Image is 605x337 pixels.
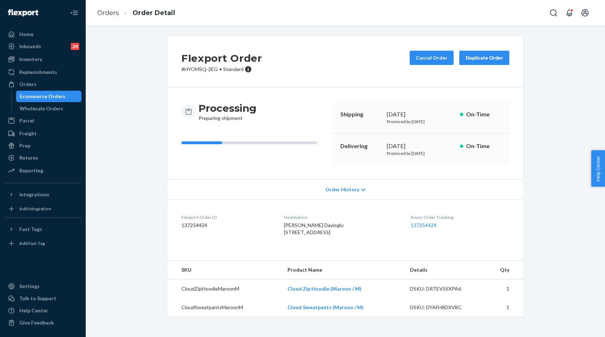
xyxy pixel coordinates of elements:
a: Orders [97,9,119,17]
a: Add Fast Tag [4,238,81,249]
a: 137254424 [411,222,436,228]
span: Order History [325,186,359,193]
p: Promised by [DATE] [387,119,454,125]
td: 1 [482,298,524,317]
th: Qty [482,261,524,280]
button: Talk to Support [4,293,81,304]
div: Inventory [19,56,42,63]
dt: Buyer Order Tracking [411,214,509,220]
div: Give Feedback [19,319,54,326]
div: [DATE] [387,110,454,119]
a: Ecommerce Orders [16,91,82,102]
div: Ecommerce Orders [20,93,65,100]
img: Flexport logo [8,9,38,16]
a: Parcel [4,115,81,126]
span: • [219,66,222,72]
div: DSKU: DYAFH8DXVBC [410,304,477,311]
a: Cloud Zip Hoodie (Maroon / M) [287,286,361,292]
span: [PERSON_NAME] Dayioglu [STREET_ADDRESS] [284,222,344,235]
ol: breadcrumbs [91,2,181,24]
div: Fast Tags [19,226,42,233]
a: Home [4,29,81,40]
button: Open Search Box [546,6,561,20]
dd: 137254424 [181,222,272,229]
div: Prep [19,142,30,149]
p: On-Time [466,142,501,150]
button: Help Center [591,150,605,187]
a: Add Integration [4,203,81,215]
div: Wholesale Orders [20,105,63,112]
td: 1 [482,280,524,298]
button: Cancel Order [410,51,454,65]
a: Replenishments [4,66,81,78]
a: Help Center [4,305,81,316]
span: Standard [223,66,244,72]
button: Integrations [4,189,81,200]
button: Open notifications [562,6,576,20]
div: Add Integration [19,206,51,212]
a: Orders [4,79,81,90]
div: Duplicate Order [465,54,503,61]
button: Close Navigation [67,6,81,20]
a: Returns [4,152,81,164]
div: 24 [71,43,79,50]
div: Add Fast Tag [19,240,45,246]
div: Freight [19,130,37,137]
button: Give Feedback [4,317,81,328]
div: Parcel [19,117,34,124]
h2: Flexport Order [181,51,262,66]
a: Freight [4,128,81,139]
a: Wholesale Orders [16,103,82,114]
td: CloudSweatpantsMaroonM [167,298,282,317]
div: Preparing shipment [199,102,256,122]
iframe: Opens a widget where you can chat to one of our agents [559,316,598,333]
a: Reporting [4,165,81,176]
p: On-Time [466,110,501,119]
dt: Flexport Order ID [181,214,272,220]
div: Home [19,31,34,38]
div: Settings [19,283,40,290]
button: Fast Tags [4,223,81,235]
a: Settings [4,281,81,292]
div: Talk to Support [19,295,56,302]
h3: Processing [199,102,256,115]
th: Product Name [282,261,404,280]
a: Inventory [4,54,81,65]
div: [DATE] [387,142,454,150]
dt: Destination [284,214,399,220]
a: Order Detail [132,9,175,17]
th: Details [404,261,483,280]
a: Prep [4,140,81,151]
th: SKU [167,261,282,280]
div: Help Center [19,307,48,314]
div: Inbounds [19,43,41,50]
p: Shipping [340,110,381,119]
a: Cloud Sweatpants (Maroon / M) [287,304,364,310]
p: # HYOMSQ-2EG [181,66,262,73]
a: Inbounds24 [4,41,81,52]
div: Replenishments [19,69,57,76]
button: Duplicate Order [459,51,509,65]
div: Reporting [19,167,43,174]
div: Returns [19,154,38,161]
div: Orders [19,81,36,88]
td: CloudZipHoodieMaroonM [167,280,282,298]
p: Delivering [340,142,381,150]
p: Promised by [DATE] [387,150,454,156]
div: Integrations [19,191,49,198]
button: Open account menu [578,6,592,20]
div: DSKU: DRTEVSSXPA6 [410,285,477,292]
